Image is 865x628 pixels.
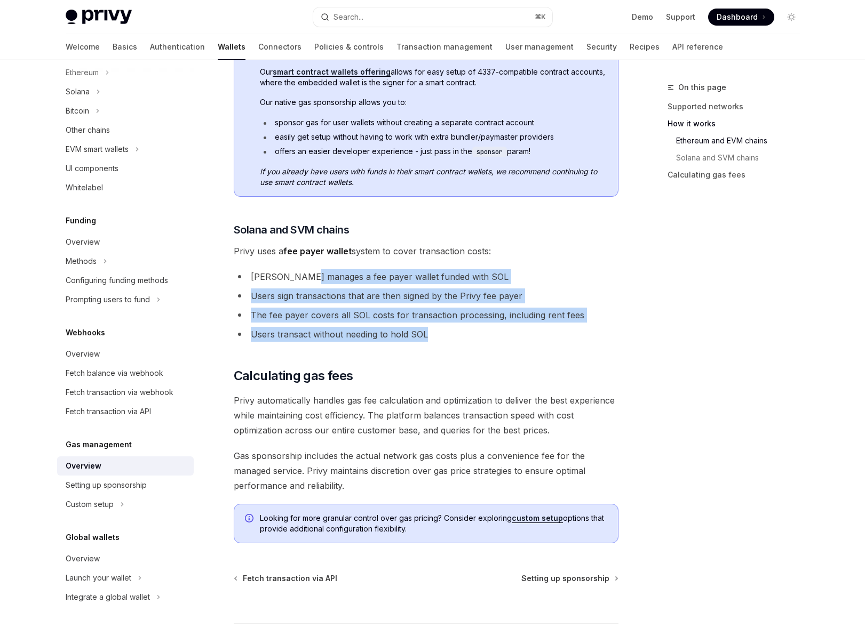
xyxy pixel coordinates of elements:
[57,383,194,402] a: Fetch transaction via webhook
[66,255,97,268] div: Methods
[260,132,607,142] li: easily get setup without having to work with extra bundler/paymaster providers
[57,495,194,514] button: Toggle Custom setup section
[66,10,132,25] img: light logo
[57,456,194,476] a: Overview
[66,181,103,194] div: Whitelabel
[672,34,723,60] a: API reference
[57,568,194,587] button: Toggle Launch your wallet section
[57,271,194,290] a: Configuring funding methods
[678,81,726,94] span: On this page
[243,573,337,584] span: Fetch transaction via API
[708,9,774,26] a: Dashboard
[521,573,617,584] a: Setting up sponsorship
[57,364,194,383] a: Fetch balance via webhook
[234,327,618,342] li: Users transact without needing to hold SOL
[66,552,100,565] div: Overview
[273,67,391,77] a: smart contract wallets offering
[66,498,114,511] div: Custom setup
[66,348,100,360] div: Overview
[150,34,205,60] a: Authentication
[57,101,194,120] button: Toggle Bitcoin section
[66,571,131,584] div: Launch your wallet
[334,11,363,23] div: Search...
[66,531,120,544] h5: Global wallets
[668,166,808,183] a: Calculating gas fees
[668,149,808,166] a: Solana and SVM chains
[66,124,110,136] div: Other chains
[260,146,607,157] li: offers an easier developer experience - just pass in the param!
[66,326,105,339] h5: Webhooks
[260,167,597,187] em: If you already have users with funds in their smart contract wallets, we recommend continuing to ...
[66,162,118,175] div: UI components
[260,97,607,108] span: Our native gas sponsorship allows you to:
[234,269,618,284] li: [PERSON_NAME] manages a fee payer wallet funded with SOL
[234,367,353,384] span: Calculating gas fees
[218,34,245,60] a: Wallets
[57,587,194,607] button: Toggle Integrate a global wallet section
[313,7,552,27] button: Open search
[783,9,800,26] button: Toggle dark mode
[666,12,695,22] a: Support
[113,34,137,60] a: Basics
[234,393,618,438] span: Privy automatically handles gas fee calculation and optimization to deliver the best experience w...
[234,222,350,237] span: Solana and SVM chains
[668,98,808,115] a: Supported networks
[668,132,808,149] a: Ethereum and EVM chains
[260,513,607,534] span: Looking for more granular control over gas pricing? Consider exploring options that provide addit...
[66,104,89,117] div: Bitcoin
[472,147,507,157] code: sponsor
[57,476,194,495] a: Setting up sponsorship
[258,34,301,60] a: Connectors
[66,236,100,248] div: Overview
[235,573,337,584] a: Fetch transaction via API
[66,405,151,418] div: Fetch transaction via API
[66,460,101,472] div: Overview
[505,34,574,60] a: User management
[668,115,808,132] a: How it works
[314,34,384,60] a: Policies & controls
[512,513,563,523] a: custom setup
[66,591,150,603] div: Integrate a global wallet
[260,67,607,88] span: Our allows for easy setup of 4337-compatible contract accounts, where the embedded wallet is the ...
[396,34,493,60] a: Transaction management
[57,252,194,271] button: Toggle Methods section
[234,448,618,493] span: Gas sponsorship includes the actual network gas costs plus a convenience fee for the managed serv...
[66,214,96,227] h5: Funding
[57,344,194,364] a: Overview
[632,12,653,22] a: Demo
[57,290,194,309] button: Toggle Prompting users to fund section
[66,479,147,492] div: Setting up sponsorship
[57,140,194,159] button: Toggle EVM smart wallets section
[586,34,617,60] a: Security
[66,293,150,306] div: Prompting users to fund
[234,308,618,323] li: The fee payer covers all SOL costs for transaction processing, including rent fees
[66,274,168,287] div: Configuring funding methods
[66,386,173,399] div: Fetch transaction via webhook
[66,143,129,156] div: EVM smart wallets
[57,549,194,568] a: Overview
[66,34,100,60] a: Welcome
[245,514,256,525] svg: Info
[521,573,609,584] span: Setting up sponsorship
[66,85,90,98] div: Solana
[260,117,607,128] li: sponsor gas for user wallets without creating a separate contract account
[283,246,352,256] strong: fee payer wallet
[535,13,546,21] span: ⌘ K
[57,120,194,140] a: Other chains
[57,178,194,197] a: Whitelabel
[57,232,194,252] a: Overview
[234,288,618,303] li: Users sign transactions that are then signed by the Privy fee payer
[630,34,660,60] a: Recipes
[57,159,194,178] a: UI components
[66,367,163,380] div: Fetch balance via webhook
[717,12,758,22] span: Dashboard
[234,244,618,259] span: Privy uses a system to cover transaction costs:
[57,82,194,101] button: Toggle Solana section
[57,402,194,421] a: Fetch transaction via API
[66,438,132,451] h5: Gas management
